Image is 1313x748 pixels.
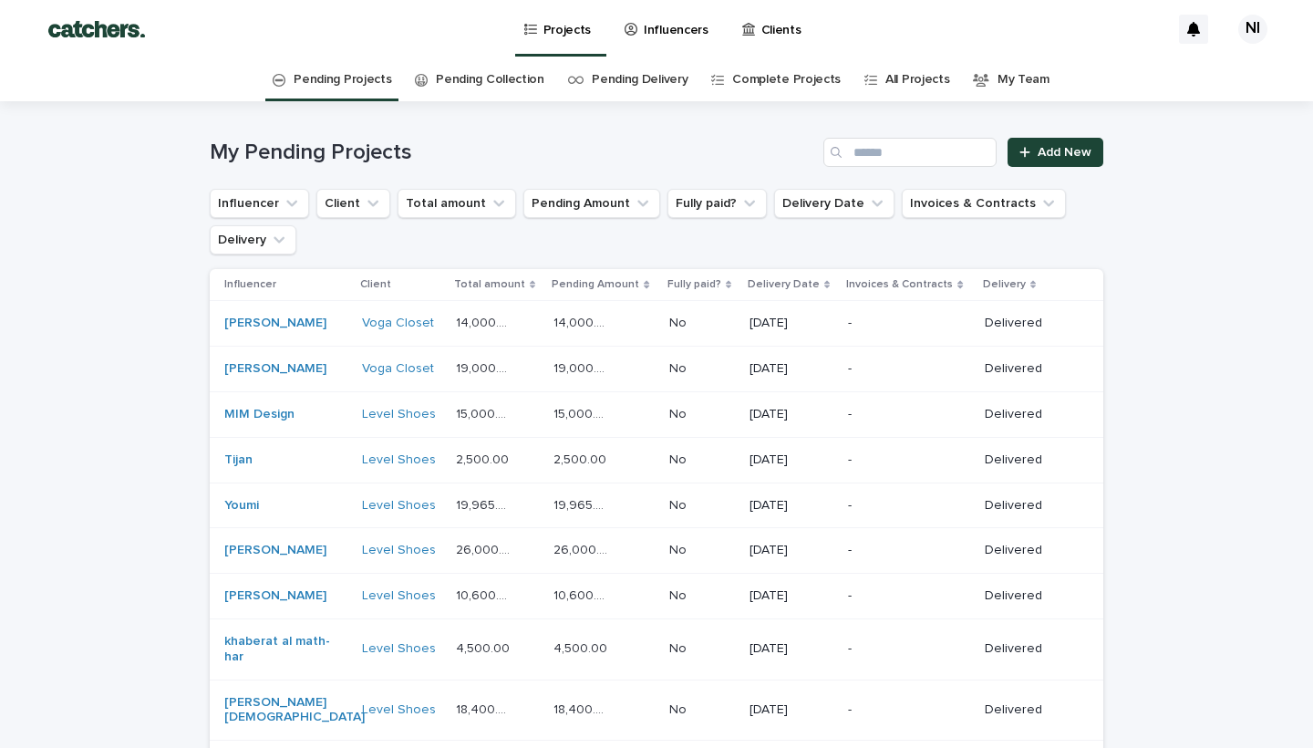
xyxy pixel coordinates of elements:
[224,407,295,422] a: MIM Design
[553,585,615,604] p: 10,600.00
[902,189,1066,218] button: Invoices & Contracts
[669,638,690,657] p: No
[846,275,953,295] p: Invoices & Contracts
[848,498,962,514] p: -
[998,58,1049,101] a: My Team
[362,452,436,468] a: Level Shoes
[985,641,1074,657] p: Delivered
[748,275,820,295] p: Delivery Date
[553,699,615,718] p: 18,400.00
[750,361,834,377] p: [DATE]
[985,407,1074,422] p: Delivered
[823,138,997,167] input: Search
[553,539,615,558] p: 26,000.00
[362,316,434,331] a: Voga Closet
[436,58,543,101] a: Pending Collection
[210,301,1103,347] tr: [PERSON_NAME] Voga Closet 14,000.0014,000.00 14,000.0014,000.00 NoNo [DATE]-Delivered
[985,543,1074,558] p: Delivered
[210,680,1103,741] tr: [PERSON_NAME][DEMOGRAPHIC_DATA] Level Shoes 18,400.0018,400.00 18,400.0018,400.00 NoNo [DATE]-Del...
[750,588,834,604] p: [DATE]
[362,588,436,604] a: Level Shoes
[210,437,1103,483] tr: Tijan Level Shoes 2,500.002,500.00 2,500.002,500.00 NoNo [DATE]-Delivered
[454,275,525,295] p: Total amount
[669,494,690,514] p: No
[669,539,690,558] p: No
[210,483,1103,528] tr: Youmi Level Shoes 19,965.0019,965.00 19,965.0019,965.00 NoNo [DATE]-Delivered
[210,225,296,255] button: Delivery
[985,361,1074,377] p: Delivered
[669,699,690,718] p: No
[224,452,253,468] a: Tijan
[294,58,391,101] a: Pending Projects
[848,407,962,422] p: -
[667,275,721,295] p: Fully paid?
[456,358,517,377] p: 19,000.00
[553,403,615,422] p: 15,000.00
[669,312,690,331] p: No
[848,588,962,604] p: -
[224,634,338,665] a: khaberat al math-har
[456,312,517,331] p: 14,000.00
[669,403,690,422] p: No
[983,275,1026,295] p: Delivery
[210,391,1103,437] tr: MIM Design Level Shoes 15,000.0015,000.00 15,000.0015,000.00 NoNo [DATE]-Delivered
[592,58,688,101] a: Pending Delivery
[885,58,949,101] a: All Projects
[224,543,326,558] a: [PERSON_NAME]
[848,543,962,558] p: -
[210,347,1103,392] tr: [PERSON_NAME] Voga Closet 19,000.0019,000.00 19,000.0019,000.00 NoNo [DATE]-Delivered
[456,539,517,558] p: 26,000.00
[669,585,690,604] p: No
[456,638,513,657] p: 4,500.00
[456,449,512,468] p: 2,500.00
[774,189,894,218] button: Delivery Date
[362,543,436,558] a: Level Shoes
[1238,15,1267,44] div: NI
[456,699,517,718] p: 18,400.00
[224,588,326,604] a: [PERSON_NAME]
[224,498,259,514] a: Youmi
[362,702,436,718] a: Level Shoes
[985,316,1074,331] p: Delivered
[553,358,615,377] p: 19,000.00
[553,494,615,514] p: 19,965.00
[224,275,276,295] p: Influencer
[552,275,639,295] p: Pending Amount
[848,641,962,657] p: -
[36,11,157,47] img: BTdGiKtkTjWbRbtFPD8W
[750,702,834,718] p: [DATE]
[1038,146,1091,159] span: Add New
[1008,138,1103,167] a: Add New
[362,641,436,657] a: Level Shoes
[553,312,615,331] p: 14,000.00
[316,189,390,218] button: Client
[456,585,517,604] p: 10,600.00
[210,528,1103,574] tr: [PERSON_NAME] Level Shoes 26,000.0026,000.00 26,000.0026,000.00 NoNo [DATE]-Delivered
[848,702,962,718] p: -
[985,498,1074,514] p: Delivered
[750,407,834,422] p: [DATE]
[362,498,436,514] a: Level Shoes
[456,403,517,422] p: 15,000.00
[732,58,841,101] a: Complete Projects
[553,638,611,657] p: 4,500.00
[750,543,834,558] p: [DATE]
[362,407,436,422] a: Level Shoes
[210,140,816,166] h1: My Pending Projects
[224,695,365,726] a: [PERSON_NAME][DEMOGRAPHIC_DATA]
[985,702,1074,718] p: Delivered
[360,275,391,295] p: Client
[750,316,834,331] p: [DATE]
[523,189,660,218] button: Pending Amount
[553,449,610,468] p: 2,500.00
[848,452,962,468] p: -
[362,361,434,377] a: Voga Closet
[848,316,962,331] p: -
[210,189,309,218] button: Influencer
[750,641,834,657] p: [DATE]
[667,189,767,218] button: Fully paid?
[669,358,690,377] p: No
[750,498,834,514] p: [DATE]
[750,452,834,468] p: [DATE]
